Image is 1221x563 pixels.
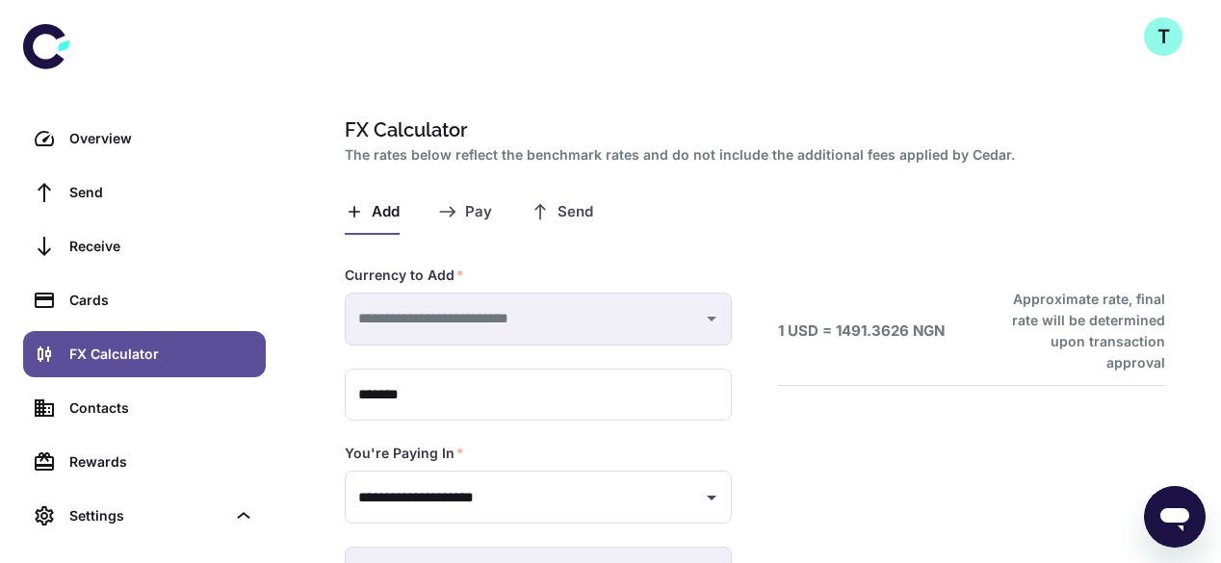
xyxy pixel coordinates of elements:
[1144,17,1182,56] button: T
[558,203,593,221] span: Send
[69,451,254,473] div: Rewards
[778,320,945,343] h6: 1 USD = 1491.3626 NGN
[345,444,464,463] label: You're Paying In
[698,484,725,511] button: Open
[69,397,254,419] div: Contacts
[69,344,254,365] div: FX Calculator
[345,266,464,285] label: Currency to Add
[69,182,254,203] div: Send
[23,115,266,162] a: Overview
[23,439,266,485] a: Rewards
[69,236,254,257] div: Receive
[991,289,1165,373] h6: Approximate rate, final rate will be determined upon transaction approval
[345,115,1157,144] h1: FX Calculator
[465,203,492,221] span: Pay
[23,223,266,269] a: Receive
[23,493,266,539] div: Settings
[372,203,400,221] span: Add
[69,290,254,311] div: Cards
[1144,486,1206,548] iframe: Button to launch messaging window
[23,331,266,377] a: FX Calculator
[69,505,225,526] div: Settings
[23,169,266,216] a: Send
[69,128,254,149] div: Overview
[23,385,266,431] a: Contacts
[23,277,266,323] a: Cards
[345,144,1157,166] h2: The rates below reflect the benchmark rates and do not include the additional fees applied by Cedar.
